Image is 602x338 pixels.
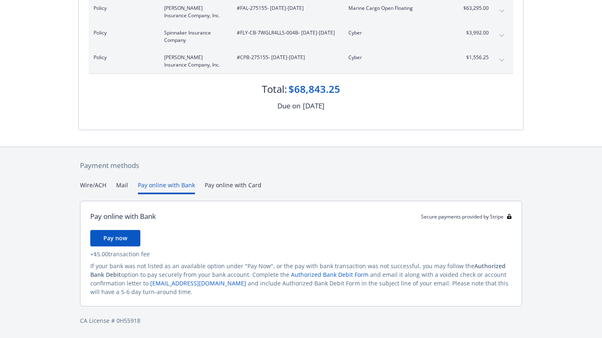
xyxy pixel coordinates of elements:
span: Cyber [348,29,445,37]
span: Pay now [103,234,127,242]
div: PolicySpinnaker Insurance Company#FLY-CB-7WGLR4LLS-004B- [DATE]-[DATE]Cyber$3,992.00expand content [89,24,513,49]
button: expand content [495,5,508,18]
div: Total: [262,82,287,96]
span: $3,992.00 [458,29,489,37]
span: Spinnaker Insurance Company [164,29,224,44]
span: [PERSON_NAME] Insurance Company, Inc. [164,54,224,69]
div: Secure payments provided by Stripe [421,213,512,220]
a: Authorized Bank Debit Form [291,271,369,278]
div: [DATE] [303,101,325,111]
div: If your bank was not listed as an available option under "Pay Now", or the pay with bank transact... [90,262,512,296]
span: [PERSON_NAME] Insurance Company, Inc. [164,5,224,19]
button: Mail [116,181,128,194]
div: CA License # 0H55918 [80,316,522,325]
span: Marine Cargo Open Floating [348,5,445,12]
span: $1,556.25 [458,54,489,61]
span: Authorized Bank Debit [90,262,506,278]
span: #FAL-275155 - [DATE]-[DATE] [237,5,335,12]
span: Policy [94,29,151,37]
div: + $5.00 transaction fee [90,250,512,258]
button: Pay online with Card [205,181,261,194]
span: Policy [94,5,151,12]
span: Cyber [348,54,445,61]
button: Wire/ACH [80,181,106,194]
button: expand content [495,29,508,42]
button: Pay now [90,230,140,246]
div: Due on [277,101,300,111]
div: $68,843.25 [288,82,340,96]
button: Pay online with Bank [138,181,195,194]
span: $63,295.00 [458,5,489,12]
div: Pay online with Bank [90,211,156,222]
span: #CPB-275155 - [DATE]-[DATE] [237,54,335,61]
span: Policy [94,54,151,61]
span: #FLY-CB-7WGLR4LLS-004B - [DATE]-[DATE] [237,29,335,37]
div: Policy[PERSON_NAME] Insurance Company, Inc.#CPB-275155- [DATE]-[DATE]Cyber$1,556.25expand content [89,49,513,74]
a: [EMAIL_ADDRESS][DOMAIN_NAME] [150,279,246,287]
button: expand content [495,54,508,67]
div: Payment methods [80,160,522,171]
